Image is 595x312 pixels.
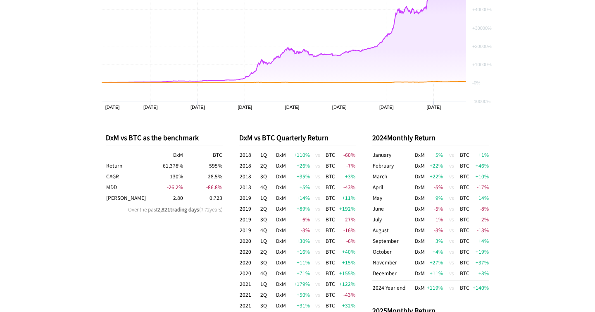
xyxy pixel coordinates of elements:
[472,171,489,182] td: +10 %
[276,149,286,160] td: DxM
[336,214,356,225] td: -27 %
[260,225,276,235] td: 4Q
[443,235,460,246] td: vs
[472,235,489,246] td: +4 %
[413,225,426,235] td: DxM
[239,192,260,203] td: 2019
[413,214,426,225] td: DxM
[310,171,325,182] td: vs
[145,149,183,160] th: DxM
[106,183,117,190] span: Maximum Drawdown
[239,246,260,257] td: 2020
[286,235,310,246] td: +30 %
[472,7,492,12] text: +40000%
[286,149,310,160] td: +110 %
[426,171,443,182] td: +22 %
[310,160,325,171] td: vs
[459,192,472,203] td: BTC
[325,278,336,289] td: BTC
[310,214,325,225] td: vs
[472,149,489,160] td: +1 %
[286,182,310,192] td: +5 %
[459,257,472,268] td: BTC
[443,182,460,192] td: vs
[145,160,183,171] td: 61,378 %
[276,192,286,203] td: DxM
[459,246,472,257] td: BTC
[459,203,472,214] td: BTC
[260,203,276,214] td: 2Q
[372,132,489,142] p: 2024 Monthly Return
[285,105,300,110] text: [DATE]
[310,278,325,289] td: vs
[260,192,276,203] td: 1Q
[372,214,413,225] td: July
[183,160,222,171] td: 595 %
[183,171,222,182] td: 28.5 %
[183,192,222,203] td: 0.723
[310,203,325,214] td: vs
[260,182,276,192] td: 4Q
[443,257,460,268] td: vs
[336,235,356,246] td: -6 %
[336,289,356,300] td: -43 %
[459,281,472,293] td: BTC
[443,171,460,182] td: vs
[426,105,441,110] text: [DATE]
[336,257,356,268] td: +15 %
[239,300,260,311] td: 2021
[286,300,310,311] td: +31 %
[276,246,286,257] td: DxM
[310,235,325,246] td: vs
[336,246,356,257] td: +40 %
[459,149,472,160] td: BTC
[336,203,356,214] td: +192 %
[372,268,413,281] td: December
[276,289,286,300] td: DxM
[190,105,205,110] text: [DATE]
[157,206,199,213] span: 2,821 trading days
[472,44,492,49] text: +20000%
[472,214,489,225] td: -2 %
[413,268,426,281] td: DxM
[260,160,276,171] td: 2Q
[336,300,356,311] td: +32 %
[372,257,413,268] td: November
[325,192,336,203] td: BTC
[459,214,472,225] td: BTC
[239,278,260,289] td: 2021
[106,160,145,171] th: Return
[238,105,252,110] text: [DATE]
[325,289,336,300] td: BTC
[413,149,426,160] td: DxM
[325,300,336,311] td: BTC
[459,171,472,182] td: BTC
[459,225,472,235] td: BTC
[286,203,310,214] td: +89 %
[145,171,183,182] td: 130 %
[286,171,310,182] td: +35 %
[276,171,286,182] td: DxM
[443,192,460,203] td: vs
[325,182,336,192] td: BTC
[239,171,260,182] td: 2018
[472,268,489,281] td: +8 %
[310,225,325,235] td: vs
[310,268,325,278] td: vs
[286,289,310,300] td: +50 %
[105,105,120,110] text: [DATE]
[310,246,325,257] td: vs
[239,182,260,192] td: 2018
[325,268,336,278] td: BTC
[310,300,325,311] td: vs
[472,281,489,293] td: +140 %
[325,246,336,257] td: BTC
[372,182,413,192] td: April
[332,105,347,110] text: [DATE]
[426,149,443,160] td: +5 %
[183,149,222,160] th: BTC
[426,160,443,171] td: +22 %
[286,192,310,203] td: +14 %
[372,171,413,182] td: March
[260,278,276,289] td: 1Q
